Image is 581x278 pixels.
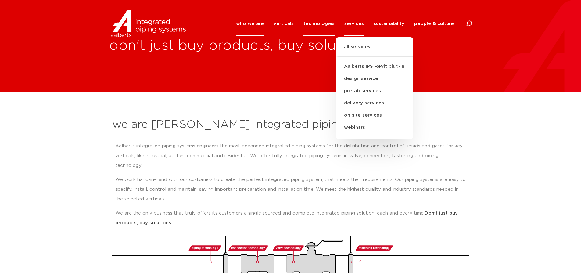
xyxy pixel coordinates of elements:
[374,11,404,36] a: sustainability
[336,109,413,121] a: on-site services
[274,11,294,36] a: verticals
[336,85,413,97] a: prefab services
[336,73,413,85] a: design service
[336,121,413,134] a: webinars
[344,11,364,36] a: services
[336,97,413,109] a: delivery services
[236,11,454,36] nav: Menu
[336,60,413,73] a: Aalberts IPS Revit plug-in
[336,37,413,139] ul: services
[303,11,335,36] a: technologies
[115,175,466,204] p: We work hand-in-hand with our customers to create the perfect integrated piping system, that meet...
[336,43,413,57] a: all services
[236,11,264,36] a: who we are
[414,11,454,36] a: people & culture
[112,117,469,132] h2: we are [PERSON_NAME] integrated piping systems
[115,141,466,171] p: Aalberts integrated piping systems engineers the most advanced integrated piping systems for the ...
[115,208,466,228] p: We are the only business that truly offers its customers a single sourced and complete integrated...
